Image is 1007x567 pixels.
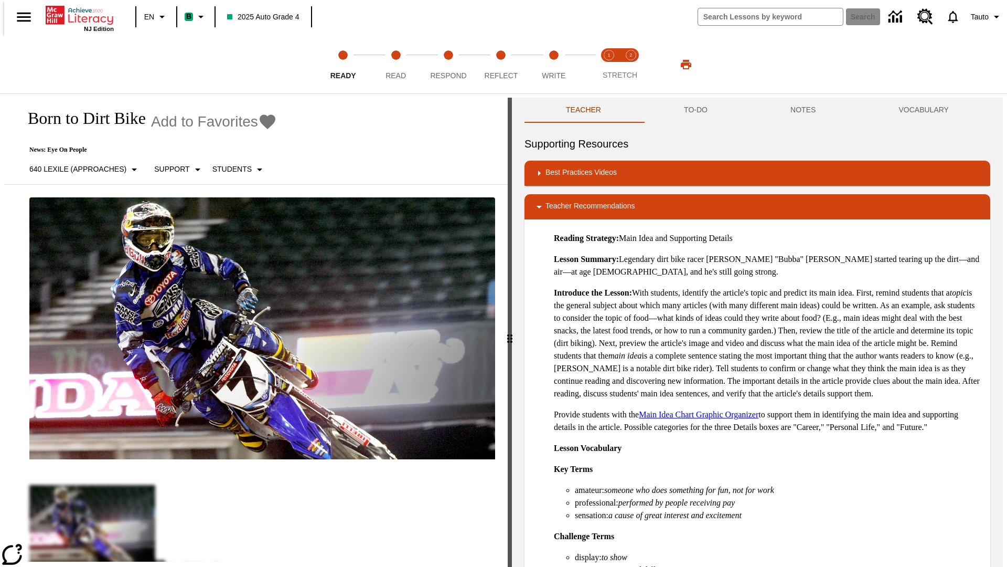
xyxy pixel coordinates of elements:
[542,71,565,80] span: Write
[554,444,622,453] strong: Lesson Vocabulary
[882,3,911,31] a: Data Center
[227,12,299,23] span: 2025 Auto Grade 4
[365,36,426,93] button: Read step 2 of 5
[84,26,114,32] span: NJ Edition
[524,194,990,219] div: Teacher Recommendations
[524,98,642,123] button: Teacher
[618,498,735,507] em: performed by people receiving pay
[418,36,479,93] button: Respond step 3 of 5
[554,288,632,297] strong: Introduce the Lesson:
[554,234,619,243] strong: Reading Strategy:
[485,71,518,80] span: Reflect
[554,465,593,474] strong: Key Terms
[508,98,512,567] div: Press Enter or Spacebar and then press right and left arrow keys to move the slider
[144,12,154,23] span: EN
[523,36,584,93] button: Write step 5 of 5
[554,253,982,278] p: Legendary dirt bike racer [PERSON_NAME] "Bubba" [PERSON_NAME] started tearing up the dirt—and air...
[430,71,466,80] span: Respond
[8,2,39,33] button: Open side menu
[330,71,356,80] span: Ready
[554,255,619,264] strong: Lesson Summary:
[151,112,277,131] button: Add to Favorites - Born to Dirt Bike
[25,160,145,179] button: Select Lexile, 640 Lexile (Approaches)
[470,36,531,93] button: Reflect step 4 of 5
[939,3,967,30] a: Notifications
[140,7,173,26] button: Language: EN, Select a language
[524,98,990,123] div: Instructional Panel Tabs
[950,288,967,297] em: topic
[616,36,646,93] button: Stretch Respond step 2 of 2
[29,164,126,175] p: 640 Lexile (Approaches)
[17,146,277,154] p: News: Eye On People
[967,7,1007,26] button: Profile/Settings
[594,36,624,93] button: Stretch Read step 1 of 2
[385,71,406,80] span: Read
[545,167,617,180] p: Best Practices Videos
[512,98,1003,567] div: activity
[629,52,632,58] text: 2
[575,484,982,497] li: amateur:
[607,52,610,58] text: 1
[698,8,843,25] input: search field
[749,98,857,123] button: NOTES
[554,287,982,400] p: With students, identify the article's topic and predict its main idea. First, remind students tha...
[604,486,774,495] em: someone who does something for fun, not for work
[180,7,211,26] button: Boost Class color is mint green. Change class color
[857,98,990,123] button: VOCABULARY
[186,10,191,23] span: B
[154,164,189,175] p: Support
[46,4,114,32] div: Home
[603,71,637,79] span: STRETCH
[150,160,208,179] button: Scaffolds, Support
[575,551,982,564] li: display:
[151,113,258,130] span: Add to Favorites
[29,197,495,460] img: Motocross racer James Stewart flies through the air on his dirt bike.
[642,98,749,123] button: TO-DO
[208,160,270,179] button: Select Student
[669,55,703,74] button: Print
[554,408,982,434] p: Provide students with the to support them in identifying the main idea and supporting details in ...
[971,12,989,23] span: Tauto
[212,164,252,175] p: Students
[639,410,758,419] a: Main Idea Chart Graphic Organizer
[911,3,939,31] a: Resource Center, Will open in new tab
[608,351,642,360] em: main idea
[524,135,990,152] h6: Supporting Resources
[554,532,614,541] strong: Challenge Terms
[575,497,982,509] li: professional:
[554,232,982,245] p: Main Idea and Supporting Details
[313,36,373,93] button: Ready step 1 of 5
[545,201,635,213] p: Teacher Recommendations
[608,511,742,520] em: a cause of great interest and excitement
[602,553,627,562] em: to show
[524,161,990,186] div: Best Practices Videos
[4,98,508,562] div: reading
[17,109,146,128] h1: Born to Dirt Bike
[575,509,982,522] li: sensation:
